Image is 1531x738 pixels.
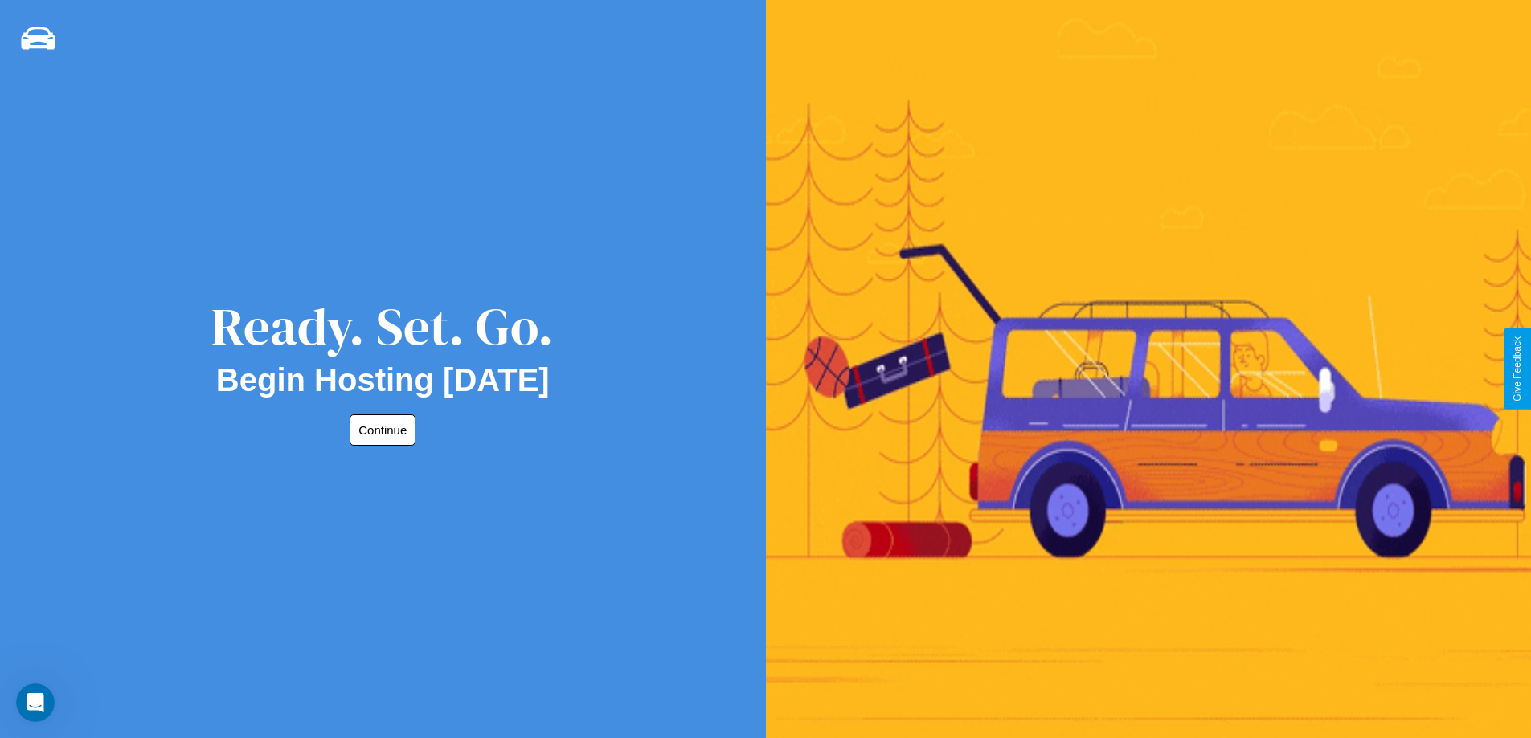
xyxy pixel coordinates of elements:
[211,291,554,362] div: Ready. Set. Go.
[350,414,415,446] button: Continue
[216,362,550,398] h2: Begin Hosting [DATE]
[16,683,55,722] iframe: Intercom live chat
[1512,336,1523,402] div: Give Feedback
